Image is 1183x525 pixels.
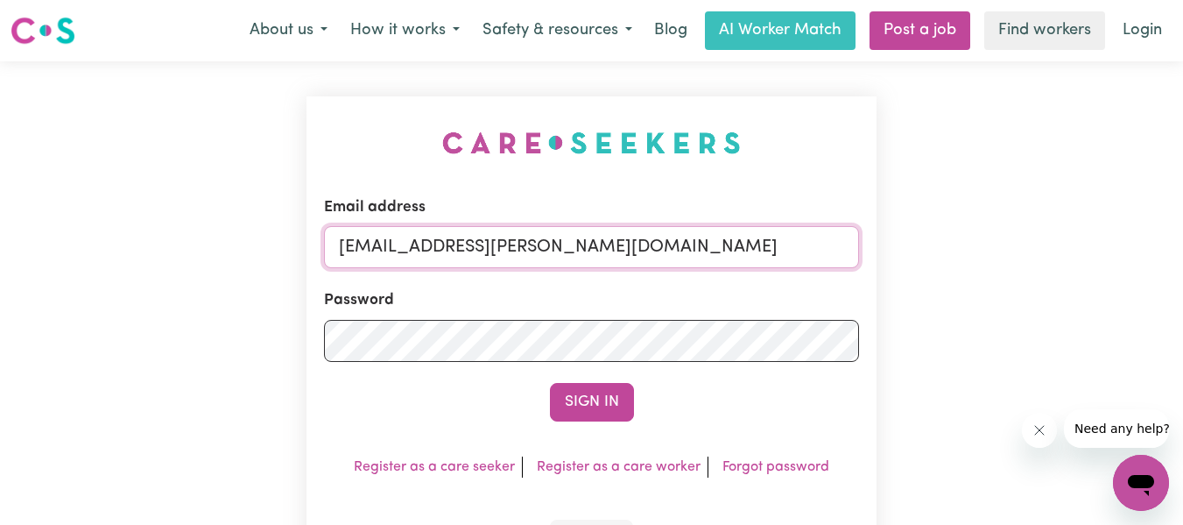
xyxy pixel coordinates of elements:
[1113,455,1169,511] iframe: Button to launch messaging window
[722,460,829,474] a: Forgot password
[705,11,856,50] a: AI Worker Match
[324,289,394,312] label: Password
[11,12,106,26] span: Need any help?
[1064,409,1169,448] iframe: Message from company
[11,15,75,46] img: Careseekers logo
[354,460,515,474] a: Register as a care seeker
[537,460,701,474] a: Register as a care worker
[984,11,1105,50] a: Find workers
[324,196,426,219] label: Email address
[11,11,75,51] a: Careseekers logo
[339,12,471,49] button: How it works
[1112,11,1172,50] a: Login
[1022,413,1057,448] iframe: Close message
[238,12,339,49] button: About us
[644,11,698,50] a: Blog
[870,11,970,50] a: Post a job
[550,383,634,422] button: Sign In
[471,12,644,49] button: Safety & resources
[324,226,860,268] input: Email address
